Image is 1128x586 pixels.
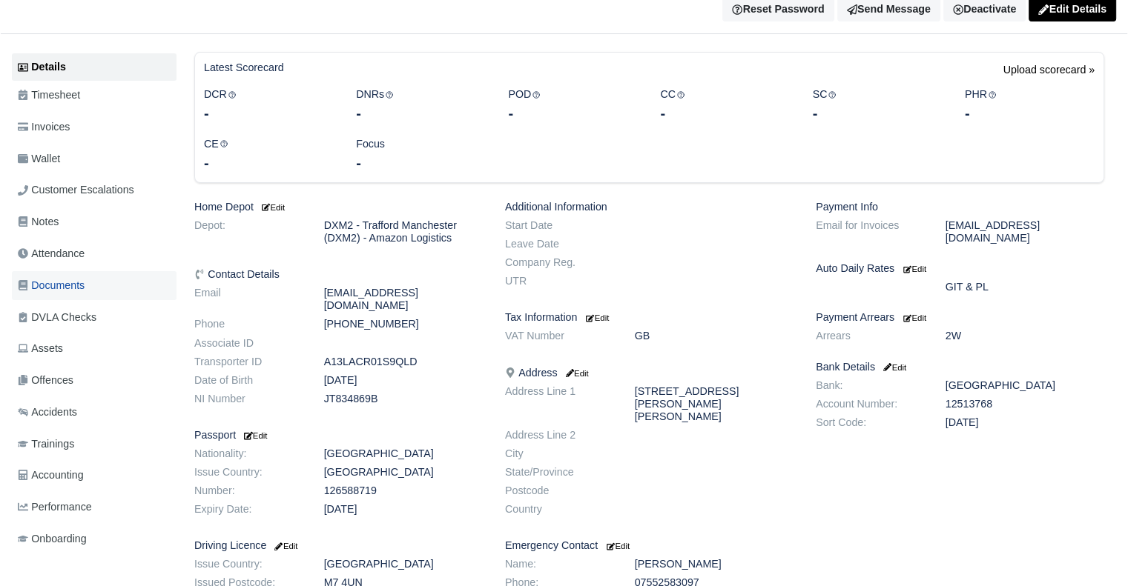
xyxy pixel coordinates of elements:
[583,311,609,323] a: Edit
[193,136,345,173] div: CE
[563,367,588,379] a: Edit
[345,86,497,124] div: DNRs
[18,340,63,357] span: Assets
[183,374,313,387] dt: Date of Birth
[18,277,85,294] span: Documents
[813,103,943,124] div: -
[624,385,805,423] dd: [STREET_ADDRESS][PERSON_NAME][PERSON_NAME]
[18,372,73,389] span: Offences
[313,318,494,330] dd: [PHONE_NUMBER]
[260,203,285,212] small: Edit
[649,86,801,124] div: CC
[242,431,267,440] small: Edit
[624,558,805,570] dd: [PERSON_NAME]
[194,539,483,552] h6: Driving Licence
[508,103,638,124] div: -
[18,436,74,453] span: Trainings
[934,379,1115,392] dd: [GEOGRAPHIC_DATA]
[272,542,297,550] small: Edit
[204,61,284,74] h6: Latest Scorecard
[802,86,954,124] div: SC
[183,219,313,244] dt: Depot:
[604,539,630,551] a: Edit
[903,264,926,273] small: Edit
[313,393,494,405] dd: JT834869B
[934,416,1115,429] dd: [DATE]
[313,447,494,460] dd: [GEOGRAPHIC_DATA]
[18,150,60,167] span: Wallet
[194,268,483,281] h6: Contact Details
[494,466,624,479] dt: State/Province
[12,176,177,204] a: Customer Escalations
[313,466,494,479] dd: [GEOGRAPHIC_DATA]
[497,86,649,124] div: POD
[183,287,313,312] dt: Email
[607,542,630,550] small: Edit
[934,219,1115,244] dd: [EMAIL_ADDRESS][DOMAIN_NAME]
[183,337,313,350] dt: Associate ID
[183,318,313,330] dt: Phone
[816,361,1104,373] h6: Bank Details
[12,525,177,553] a: Onboarding
[1003,61,1095,86] a: Upload scorecard »
[805,379,934,392] dt: Bank:
[183,558,313,570] dt: Issue Country:
[313,485,494,497] dd: 126588719
[12,461,177,490] a: Accounting
[12,207,177,236] a: Notes
[563,369,588,378] small: Edit
[805,398,934,410] dt: Account Number:
[204,103,334,124] div: -
[903,313,926,322] small: Edit
[881,363,906,372] small: Edit
[881,361,906,373] a: Edit
[18,119,70,136] span: Invoices
[1054,515,1128,586] iframe: Chat Widget
[494,275,624,287] dt: UTR
[900,311,926,323] a: Edit
[313,219,494,244] dd: DXM2 - Trafford Manchester (DXM2) - Amazon Logistics
[12,53,177,81] a: Details
[816,262,1104,275] h6: Auto Daily Rates
[18,309,96,326] span: DVLA Checks
[494,485,624,497] dt: Postcode
[934,398,1115,410] dd: 12513768
[18,499,92,516] span: Performance
[313,558,494,570] dd: [GEOGRAPHIC_DATA]
[260,201,285,213] a: Edit
[954,86,1106,124] div: PHR
[18,213,59,230] span: Notes
[18,467,84,484] span: Accounting
[494,219,624,232] dt: Start Date
[313,503,494,516] dd: [DATE]
[805,219,934,244] dt: Email for Invoices
[313,356,494,368] dd: A13LACR01S9QLD
[494,238,624,250] dt: Leave Date
[18,87,80,104] span: Timesheet
[965,103,1095,124] div: -
[934,281,1115,293] dd: GIT & PL
[494,429,624,442] dt: Address Line 2
[12,239,177,268] a: Attendance
[505,201,794,213] h6: Additional Information
[18,404,77,421] span: Accidents
[12,398,177,427] a: Accidents
[12,271,177,300] a: Documents
[183,356,313,368] dt: Transporter ID
[12,81,177,110] a: Timesheet
[356,103,486,124] div: -
[18,182,134,199] span: Customer Escalations
[12,430,177,459] a: Trainings
[204,153,334,173] div: -
[194,429,483,442] h6: Passport
[183,503,313,516] dt: Expiry Date:
[183,393,313,405] dt: NI Number
[494,256,624,269] dt: Company Reg.
[242,429,267,441] a: Edit
[18,245,85,262] span: Attendance
[505,539,794,552] h6: Emergency Contact
[193,86,345,124] div: DCR
[12,493,177,522] a: Performance
[183,447,313,460] dt: Nationality:
[505,311,794,324] h6: Tax Information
